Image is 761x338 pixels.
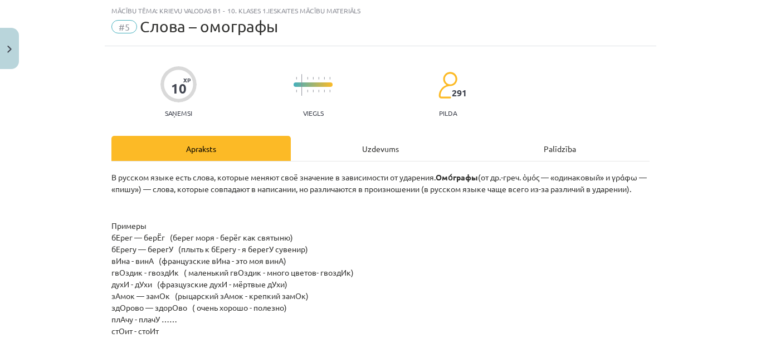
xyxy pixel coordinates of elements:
[307,77,308,80] img: icon-short-line-57e1e144782c952c97e751825c79c345078a6d821885a25fce030b3d8c18986b.svg
[171,81,187,96] div: 10
[296,77,297,80] img: icon-short-line-57e1e144782c952c97e751825c79c345078a6d821885a25fce030b3d8c18986b.svg
[183,77,191,83] span: XP
[329,90,330,92] img: icon-short-line-57e1e144782c952c97e751825c79c345078a6d821885a25fce030b3d8c18986b.svg
[438,71,457,99] img: students-c634bb4e5e11cddfef0936a35e636f08e4e9abd3cc4e673bd6f9a4125e45ecb1.svg
[439,109,457,117] p: pilda
[111,7,650,14] div: Mācību tēma: Krievu valodas b1 - 10. klases 1.ieskaites mācību materiāls
[318,90,319,92] img: icon-short-line-57e1e144782c952c97e751825c79c345078a6d821885a25fce030b3d8c18986b.svg
[160,109,197,117] p: Saņemsi
[324,90,325,92] img: icon-short-line-57e1e144782c952c97e751825c79c345078a6d821885a25fce030b3d8c18986b.svg
[111,136,291,161] div: Apraksts
[324,77,325,80] img: icon-short-line-57e1e144782c952c97e751825c79c345078a6d821885a25fce030b3d8c18986b.svg
[436,172,478,182] strong: Омо́графы
[296,90,297,92] img: icon-short-line-57e1e144782c952c97e751825c79c345078a6d821885a25fce030b3d8c18986b.svg
[318,77,319,80] img: icon-short-line-57e1e144782c952c97e751825c79c345078a6d821885a25fce030b3d8c18986b.svg
[301,74,303,96] img: icon-long-line-d9ea69661e0d244f92f715978eff75569469978d946b2353a9bb055b3ed8787d.svg
[7,46,12,53] img: icon-close-lesson-0947bae3869378f0d4975bcd49f059093ad1ed9edebbc8119c70593378902aed.svg
[303,109,324,117] p: Viegls
[313,90,314,92] img: icon-short-line-57e1e144782c952c97e751825c79c345078a6d821885a25fce030b3d8c18986b.svg
[307,90,308,92] img: icon-short-line-57e1e144782c952c97e751825c79c345078a6d821885a25fce030b3d8c18986b.svg
[470,136,650,161] div: Palīdzība
[291,136,470,161] div: Uzdevums
[452,88,467,98] span: 291
[111,20,137,33] span: #5
[329,77,330,80] img: icon-short-line-57e1e144782c952c97e751825c79c345078a6d821885a25fce030b3d8c18986b.svg
[140,17,278,36] span: Слова – омографы
[313,77,314,80] img: icon-short-line-57e1e144782c952c97e751825c79c345078a6d821885a25fce030b3d8c18986b.svg
[111,172,650,195] p: В русском языке есть слова, которые меняют своё значение в зависимости от ударения. (от др.-греч....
